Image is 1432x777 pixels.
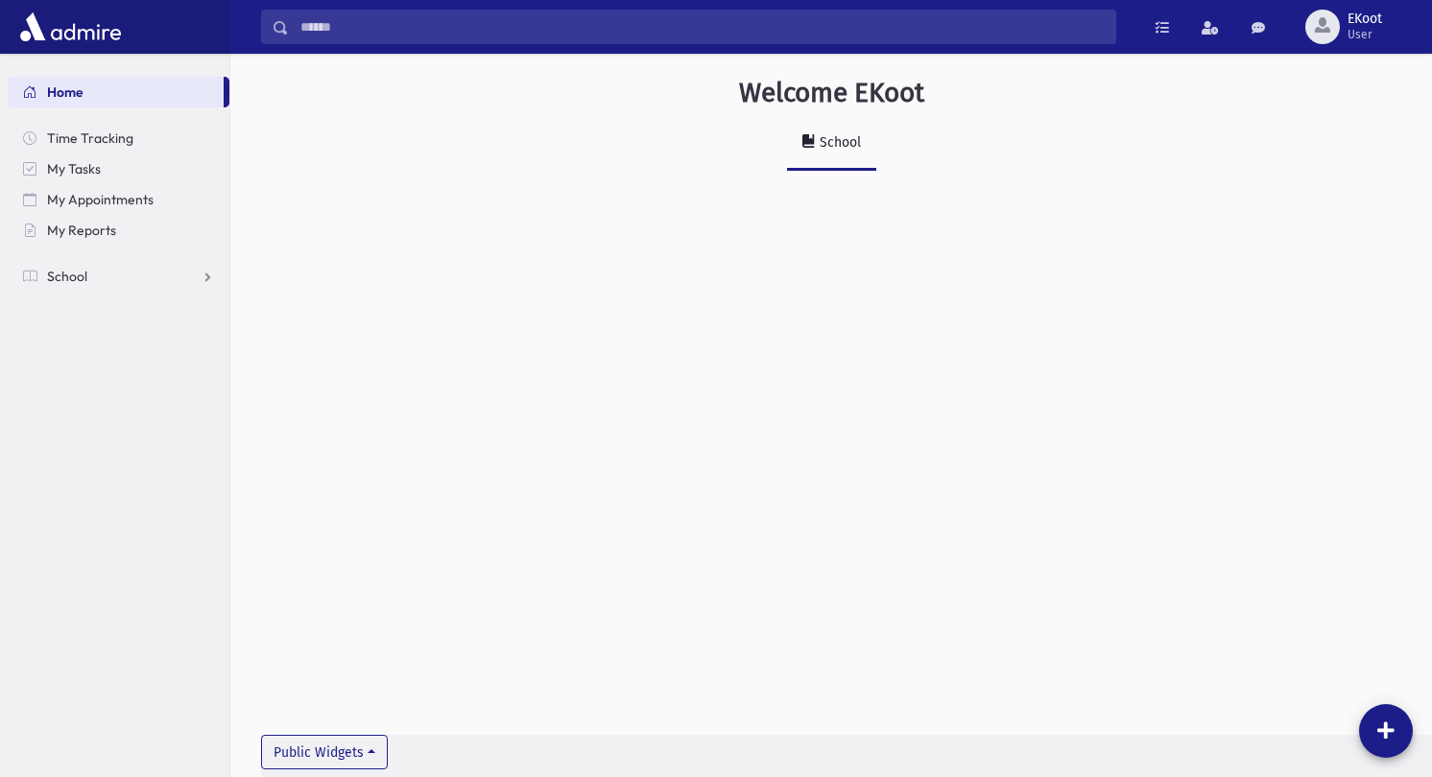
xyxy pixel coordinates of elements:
[8,261,229,292] a: School
[15,8,126,46] img: AdmirePro
[47,268,87,285] span: School
[1348,27,1382,42] span: User
[261,735,388,769] button: Public Widgets
[47,83,84,101] span: Home
[787,117,876,171] a: School
[8,77,224,107] a: Home
[47,191,154,208] span: My Appointments
[8,123,229,153] a: Time Tracking
[1348,12,1382,27] span: EKoot
[8,184,229,215] a: My Appointments
[739,77,924,109] h3: Welcome EKoot
[816,134,861,151] div: School
[47,222,116,239] span: My Reports
[47,129,133,147] span: Time Tracking
[47,160,101,177] span: My Tasks
[289,10,1115,44] input: Search
[8,215,229,246] a: My Reports
[8,153,229,184] a: My Tasks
